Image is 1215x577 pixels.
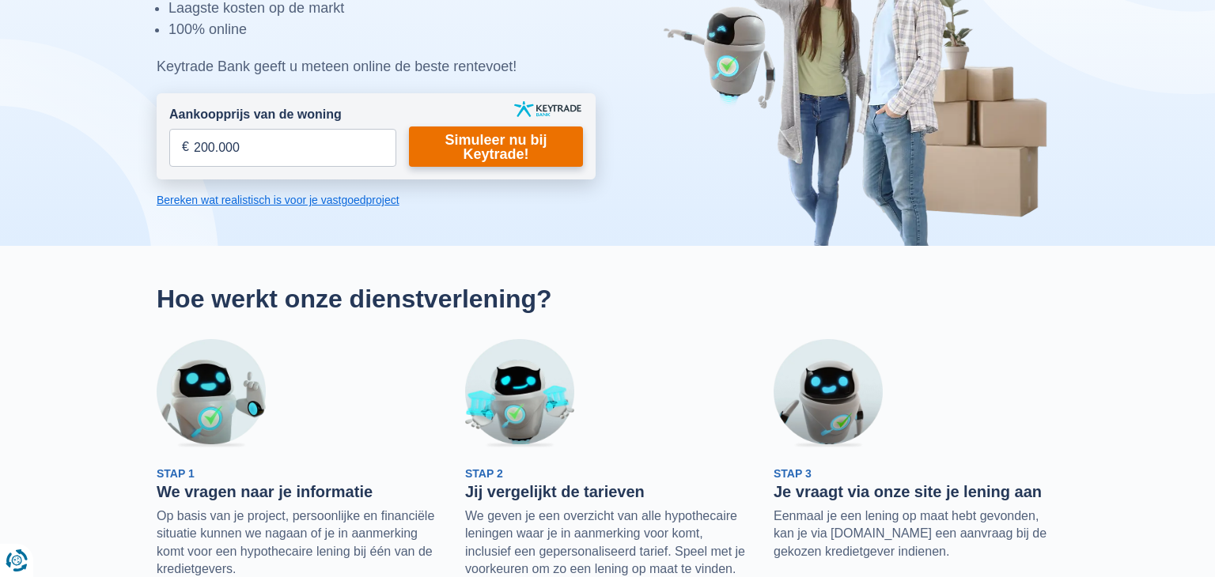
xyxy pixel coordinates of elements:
[774,467,812,480] span: Stap 3
[169,106,342,124] label: Aankoopprijs van de woning
[465,339,574,448] img: Stap 2
[157,482,441,501] h3: We vragen naar je informatie
[774,507,1058,560] p: Eenmaal je een lening op maat hebt gevonden, kan je via [DOMAIN_NAME] een aanvraag bij de gekozen...
[157,467,195,480] span: Stap 1
[465,467,503,480] span: Stap 2
[157,284,1058,314] h2: Hoe werkt onze dienstverlening?
[774,339,883,448] img: Stap 3
[157,56,673,77] div: Keytrade Bank geeft u meteen online de beste rentevoet!
[157,339,266,448] img: Stap 1
[157,192,596,208] a: Bereken wat realistisch is voor je vastgoedproject
[774,482,1058,501] h3: Je vraagt via onze site je lening aan
[514,101,581,117] img: keytrade
[182,138,189,157] span: €
[465,482,750,501] h3: Jij vergelijkt de tarieven
[409,126,583,167] a: Simuleer nu bij Keytrade!
[168,19,673,40] li: 100% online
